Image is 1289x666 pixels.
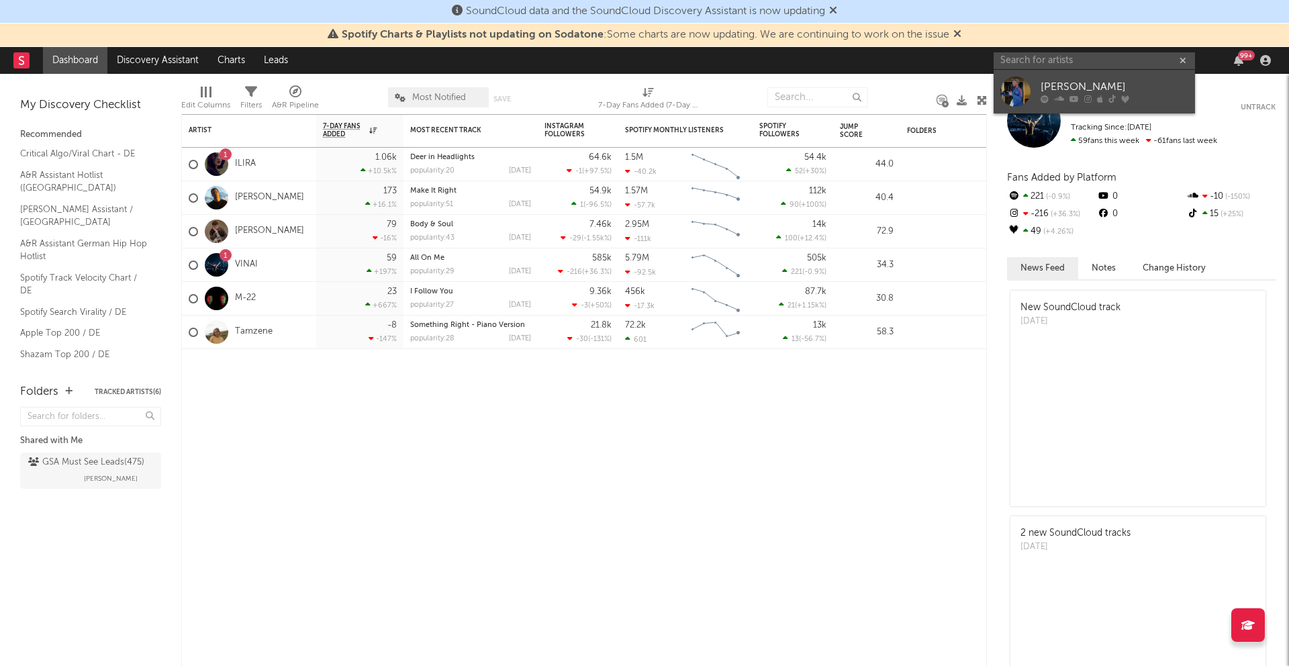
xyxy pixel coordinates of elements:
[1186,188,1276,205] div: -10
[1096,205,1186,223] div: 0
[1007,188,1096,205] div: 221
[576,336,588,343] span: -30
[1041,79,1188,95] div: [PERSON_NAME]
[410,301,454,309] div: popularity: 27
[589,187,612,195] div: 54.9k
[181,97,230,113] div: Edit Columns
[625,268,656,277] div: -92.5k
[509,301,531,309] div: [DATE]
[785,235,798,242] span: 100
[412,93,466,102] span: Most Notified
[787,302,795,310] span: 21
[466,6,825,17] span: SoundCloud data and the SoundCloud Discovery Assistant is now updating
[1241,101,1276,114] button: Untrack
[1020,315,1120,328] div: [DATE]
[625,287,645,296] div: 456k
[410,187,531,195] div: Make It Right
[781,200,826,209] div: ( )
[625,153,643,162] div: 1.5M
[373,234,397,242] div: -16 %
[812,220,826,229] div: 14k
[590,302,610,310] span: +50 %
[410,322,531,329] div: Something Right - Piano Version
[1071,137,1139,145] span: 59 fans this week
[776,234,826,242] div: ( )
[272,81,319,120] div: A&R Pipeline
[1096,188,1186,205] div: 0
[829,6,837,17] span: Dismiss
[387,254,397,263] div: 59
[779,301,826,310] div: ( )
[410,288,531,295] div: I Follow You
[272,97,319,113] div: A&R Pipeline
[1223,193,1250,201] span: -150 %
[953,30,961,40] span: Dismiss
[410,154,475,161] a: Deer in Headlights
[544,122,591,138] div: Instagram Followers
[410,288,453,295] a: I Follow You
[583,235,610,242] span: -1.55k %
[387,321,397,330] div: -8
[1007,257,1078,279] button: News Feed
[580,201,583,209] span: 1
[509,234,531,242] div: [DATE]
[840,324,894,340] div: 58.3
[809,187,826,195] div: 112k
[800,235,824,242] span: +12.4 %
[1041,228,1073,236] span: +4.26 %
[410,154,531,161] div: Deer in Headlights
[367,267,397,276] div: +197 %
[365,301,397,310] div: +667 %
[840,224,894,240] div: 72.9
[1186,205,1276,223] div: 15
[410,221,453,228] a: Body & Soul
[20,453,161,489] a: GSA Must See Leads(475)[PERSON_NAME]
[20,146,148,161] a: Critical Algo/Viral Chart - DE
[240,97,262,113] div: Filters
[1007,223,1096,240] div: 49
[20,347,148,362] a: Shazam Top 200 / DE
[625,126,726,134] div: Spotify Monthly Listeners
[20,97,161,113] div: My Discovery Checklist
[235,326,273,338] a: Tamzene
[685,181,746,215] svg: Chart title
[575,168,582,175] span: -1
[235,259,258,271] a: VINAI
[759,122,806,138] div: Spotify Followers
[235,293,256,304] a: M-22
[805,287,826,296] div: 87.7k
[813,321,826,330] div: 13k
[840,257,894,273] div: 34.3
[342,30,604,40] span: Spotify Charts & Playlists not updating on Sodatone
[907,127,1008,135] div: Folders
[592,254,612,263] div: 585k
[410,167,455,175] div: popularity: 20
[685,215,746,248] svg: Chart title
[20,127,161,143] div: Recommended
[558,267,612,276] div: ( )
[782,267,826,276] div: ( )
[509,335,531,342] div: [DATE]
[625,187,648,195] div: 1.57M
[567,166,612,175] div: ( )
[797,302,824,310] span: +1.15k %
[571,200,612,209] div: ( )
[685,148,746,181] svg: Chart title
[410,322,525,329] a: Something Right - Piano Version
[365,200,397,209] div: +16.1 %
[1129,257,1219,279] button: Change History
[585,201,610,209] span: -96.5 %
[1071,137,1217,145] span: -61 fans last week
[994,52,1195,69] input: Search for artists
[795,168,803,175] span: 52
[410,187,457,195] a: Make It Right
[240,81,262,120] div: Filters
[387,287,397,296] div: 23
[1049,211,1080,218] span: +36.3 %
[625,220,649,229] div: 2.95M
[20,305,148,320] a: Spotify Search Virality / DE
[410,234,455,242] div: popularity: 43
[805,168,824,175] span: +30 %
[20,384,58,400] div: Folders
[589,287,612,296] div: 9.36k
